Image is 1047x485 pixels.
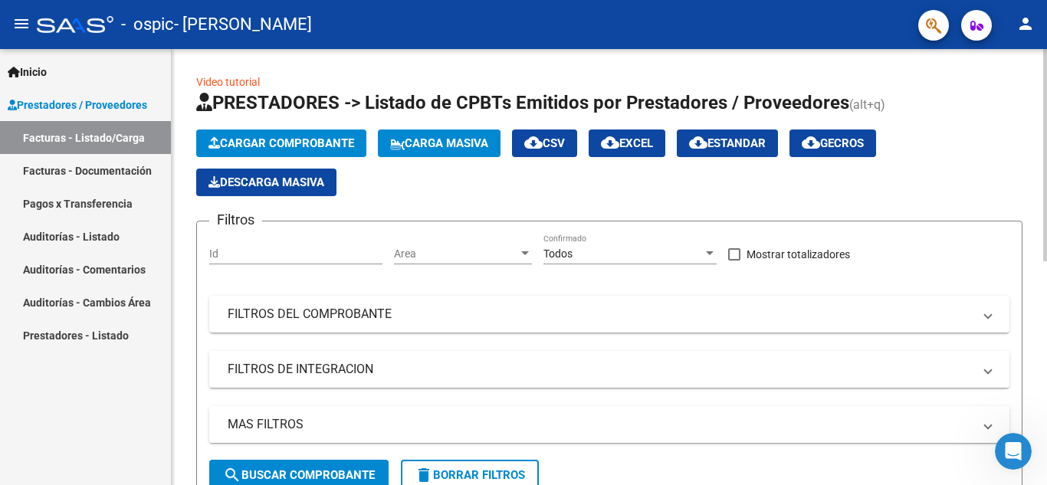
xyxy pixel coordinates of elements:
span: PRESTADORES -> Listado de CPBTs Emitidos por Prestadores / Proveedores [196,92,849,113]
button: Carga Masiva [378,129,501,157]
span: (alt+q) [849,97,885,112]
iframe: Intercom live chat [995,433,1032,470]
button: Descarga Masiva [196,169,336,196]
mat-panel-title: FILTROS DE INTEGRACION [228,361,973,378]
mat-panel-title: MAS FILTROS [228,416,973,433]
span: - ospic [121,8,174,41]
span: Cargar Comprobante [208,136,354,150]
button: EXCEL [589,129,665,157]
button: CSV [512,129,577,157]
span: Gecros [802,136,864,150]
span: Prestadores / Proveedores [8,97,147,113]
mat-icon: delete [415,466,433,484]
a: Video tutorial [196,76,260,88]
mat-expansion-panel-header: MAS FILTROS [209,406,1009,443]
h3: Filtros [209,209,262,231]
mat-icon: cloud_download [802,133,820,152]
span: Carga Masiva [390,136,488,150]
mat-expansion-panel-header: FILTROS DEL COMPROBANTE [209,296,1009,333]
span: Inicio [8,64,47,80]
mat-icon: cloud_download [601,133,619,152]
mat-expansion-panel-header: FILTROS DE INTEGRACION [209,351,1009,388]
mat-icon: search [223,466,241,484]
span: Estandar [689,136,766,150]
span: - [PERSON_NAME] [174,8,312,41]
span: Mostrar totalizadores [747,245,850,264]
span: CSV [524,136,565,150]
span: Area [394,247,518,261]
app-download-masive: Descarga masiva de comprobantes (adjuntos) [196,169,336,196]
mat-panel-title: FILTROS DEL COMPROBANTE [228,306,973,323]
mat-icon: person [1016,15,1035,33]
span: Borrar Filtros [415,468,525,482]
mat-icon: menu [12,15,31,33]
span: Buscar Comprobante [223,468,375,482]
span: Descarga Masiva [208,175,324,189]
mat-icon: cloud_download [524,133,543,152]
button: Estandar [677,129,778,157]
button: Cargar Comprobante [196,129,366,157]
span: Todos [543,247,573,260]
button: Gecros [789,129,876,157]
span: EXCEL [601,136,653,150]
mat-icon: cloud_download [689,133,707,152]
